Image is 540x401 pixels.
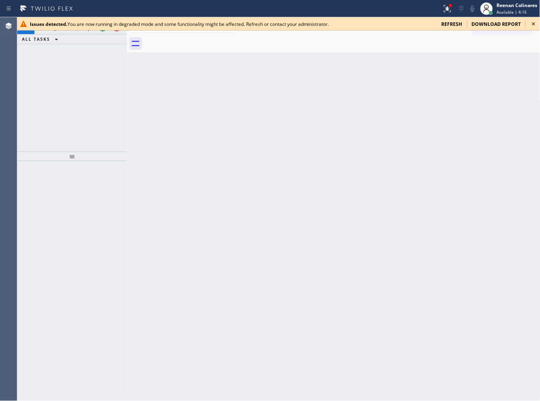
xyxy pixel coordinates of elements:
[22,36,50,42] span: ALL TASKS
[442,21,462,27] span: refresh
[497,2,538,9] div: Reenan Colinares
[17,34,66,44] button: ALL TASKS
[467,3,478,14] button: Mute
[30,21,67,27] b: Issues detected.
[472,21,521,27] span: download report
[30,21,435,27] div: You are now running in degraded mode and some functionality might be affected. Refresh or contact...
[497,9,527,15] span: Available | 4:16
